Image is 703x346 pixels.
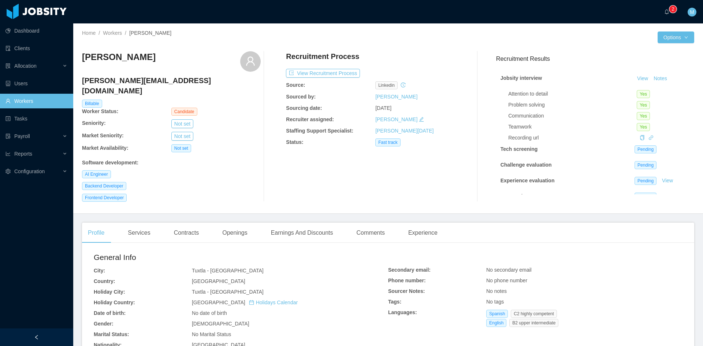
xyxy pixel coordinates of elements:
span: C2 highly competent [511,310,557,318]
b: Seniority: [82,120,106,126]
div: Teamwork [508,123,637,131]
h4: [PERSON_NAME][EMAIL_ADDRESS][DOMAIN_NAME] [82,75,261,96]
span: Pending [635,177,656,185]
h4: Recruitment Process [286,51,359,62]
span: Configuration [14,168,45,174]
span: Backend Developer [82,182,126,190]
a: icon: link [648,135,654,141]
span: [DEMOGRAPHIC_DATA] [192,321,249,327]
span: / [125,30,126,36]
strong: Challenge evaluation [501,162,552,168]
span: Not set [171,144,191,152]
b: Staffing Support Specialist: [286,128,353,134]
i: icon: link [648,135,654,140]
span: No Marital Status [192,331,231,337]
span: AI Engineer [82,170,111,178]
button: Not set [171,119,193,128]
p: 2 [672,5,674,13]
div: Earnings And Discounts [265,223,339,243]
a: View [635,75,651,81]
span: Allocation [14,63,37,69]
a: icon: auditClients [5,41,67,56]
span: Payroll [14,133,30,139]
span: [GEOGRAPHIC_DATA] [192,278,245,284]
div: Attention to detail [508,90,637,98]
span: Candidate [171,108,197,116]
button: Notes [651,74,670,83]
a: icon: exportView Recruitment Process [286,70,360,76]
b: City: [94,268,105,274]
span: Yes [637,90,650,98]
span: [GEOGRAPHIC_DATA] [192,300,298,305]
a: icon: profileTasks [5,111,67,126]
button: Not set [171,132,193,141]
a: icon: userWorkers [5,94,67,108]
span: Yes [637,101,650,109]
b: Date of birth: [94,310,126,316]
b: Holiday Country: [94,300,135,305]
b: Marital Status: [94,331,129,337]
a: icon: calendarHolidays Calendar [249,300,298,305]
a: View [659,178,676,183]
div: Contracts [168,223,205,243]
strong: Jobsity interview [501,75,542,81]
a: Workers [103,30,122,36]
a: icon: robotUsers [5,76,67,91]
i: icon: bell [664,9,669,14]
span: Yes [637,112,650,120]
strong: Experience evaluation [501,178,555,183]
sup: 2 [669,5,677,13]
h3: Recruitment Results [496,54,694,63]
i: icon: user [245,56,256,66]
b: Market Seniority: [82,133,124,138]
span: Tuxtla - [GEOGRAPHIC_DATA] [192,289,264,295]
i: icon: file-protect [5,134,11,139]
i: icon: setting [5,169,11,174]
span: No date of birth [192,310,227,316]
b: Status: [286,139,303,145]
button: icon: exportView Recruitment Process [286,69,360,78]
div: Comments [351,223,391,243]
span: [DATE] [375,105,391,111]
span: No notes [486,288,507,294]
i: icon: edit [419,117,424,122]
span: [PERSON_NAME] [129,30,171,36]
div: Recording url [508,134,637,142]
strong: Approval [501,193,523,199]
span: Tuxtla - [GEOGRAPHIC_DATA] [192,268,264,274]
b: Phone number: [388,278,426,283]
b: Gender: [94,321,114,327]
i: icon: solution [5,63,11,68]
span: Spanish [486,310,508,318]
div: Problem solving [508,101,637,109]
span: No phone number [486,278,527,283]
span: Billable [82,100,102,108]
b: Holiday City: [94,289,125,295]
i: icon: copy [640,135,645,140]
b: Software development : [82,160,138,165]
b: Source: [286,82,305,88]
span: linkedin [375,81,398,89]
b: Country: [94,278,115,284]
span: Frontend Developer [82,194,127,202]
span: Pending [635,193,656,201]
a: Home [82,30,96,36]
span: Reports [14,151,32,157]
b: Sourcing date: [286,105,322,111]
i: icon: calendar [249,300,254,305]
span: M [690,8,694,16]
span: Pending [635,161,656,169]
b: Sourced by: [286,94,316,100]
b: Sourcer Notes: [388,288,425,294]
span: / [98,30,100,36]
a: [PERSON_NAME] [375,116,417,122]
b: Tags: [388,299,401,305]
div: Openings [216,223,253,243]
div: No tags [486,298,682,306]
div: Communication [508,112,637,120]
b: Market Availability: [82,145,129,151]
b: Secondary email: [388,267,431,273]
i: icon: history [401,82,406,88]
div: Profile [82,223,110,243]
a: [PERSON_NAME][DATE] [375,128,434,134]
